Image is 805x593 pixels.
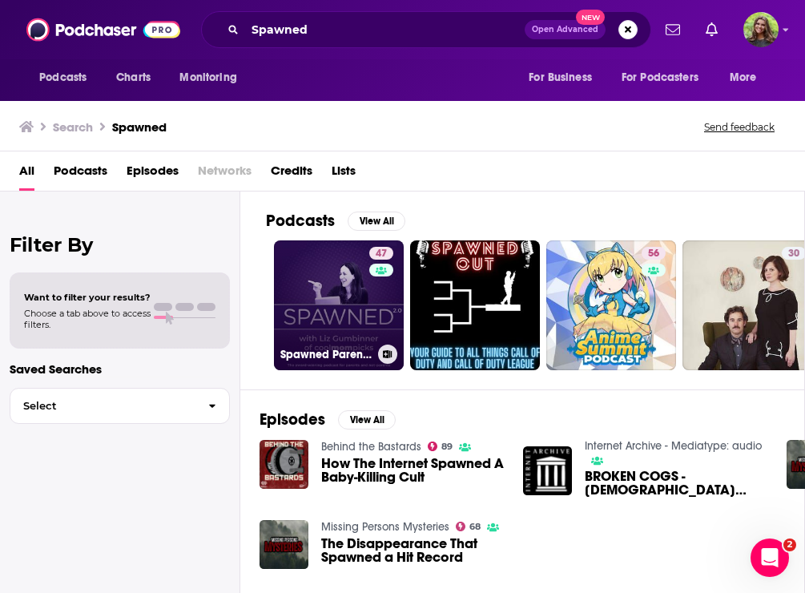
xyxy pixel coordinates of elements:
span: 2 [783,539,796,551]
span: More [730,67,757,89]
button: Select [10,388,230,424]
a: Podcasts [54,158,107,191]
a: All [19,158,34,191]
div: Search podcasts, credits, & more... [201,11,651,48]
a: 56 [546,240,676,370]
span: For Podcasters [622,67,698,89]
button: open menu [718,63,777,93]
h3: Spawned Parenting Podcast with [PERSON_NAME] of Cool Mom Picks [280,348,372,361]
a: PodcastsView All [266,211,405,231]
a: 47Spawned Parenting Podcast with [PERSON_NAME] of Cool Mom Picks [274,240,404,370]
a: EpisodesView All [260,409,396,430]
img: How The Internet Spawned A Baby-Killing Cult [260,440,308,489]
input: Search podcasts, credits, & more... [245,17,525,42]
span: 30 [788,246,799,262]
img: BROKEN COGS - SATAN SPAWNED IT [523,446,572,495]
button: View All [348,212,405,231]
span: Open Advanced [532,26,598,34]
img: Podchaser - Follow, Share and Rate Podcasts [26,14,180,45]
span: BROKEN COGS - [DEMOGRAPHIC_DATA] SPAWNED IT [585,470,767,497]
p: Saved Searches [10,361,230,377]
span: Choose a tab above to access filters. [24,308,151,330]
span: Podcasts [39,67,87,89]
a: The Disappearance That Spawned a Hit Record [321,537,504,564]
img: User Profile [743,12,779,47]
span: New [576,10,605,25]
a: 56 [642,247,666,260]
a: How The Internet Spawned A Baby-Killing Cult [321,457,504,484]
a: Internet Archive - Mediatype: audio [585,439,762,453]
h2: Filter By [10,233,230,256]
span: 56 [648,246,659,262]
button: Open AdvancedNew [525,20,606,39]
h2: Podcasts [266,211,335,231]
a: Charts [106,63,160,93]
span: 89 [441,443,453,450]
span: Networks [198,158,252,191]
a: BROKEN COGS - SATAN SPAWNED IT [585,470,767,497]
span: Logged in as reagan34226 [743,12,779,47]
a: 89 [428,442,453,451]
h3: Search [53,119,93,135]
a: Behind the Bastards [321,440,421,454]
h2: Episodes [260,409,325,430]
button: Show profile menu [743,12,779,47]
span: 47 [376,246,387,262]
a: Show notifications dropdown [659,16,686,43]
h3: Spawned [112,119,167,135]
span: Want to filter your results? [24,292,151,303]
span: For Business [529,67,592,89]
span: Select [10,401,195,411]
iframe: Intercom live chat [751,539,789,577]
a: Show notifications dropdown [699,16,724,43]
span: Charts [116,67,151,89]
button: Send feedback [699,120,779,134]
button: open menu [611,63,722,93]
a: 68 [456,522,481,531]
a: 47 [369,247,393,260]
span: 68 [469,523,481,530]
span: Monitoring [179,67,236,89]
button: open menu [168,63,257,93]
button: View All [338,410,396,430]
a: Lists [332,158,356,191]
a: Episodes [127,158,179,191]
a: Missing Persons Mysteries [321,520,449,534]
a: Credits [271,158,312,191]
button: open menu [517,63,612,93]
button: open menu [28,63,107,93]
img: The Disappearance That Spawned a Hit Record [260,520,308,569]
